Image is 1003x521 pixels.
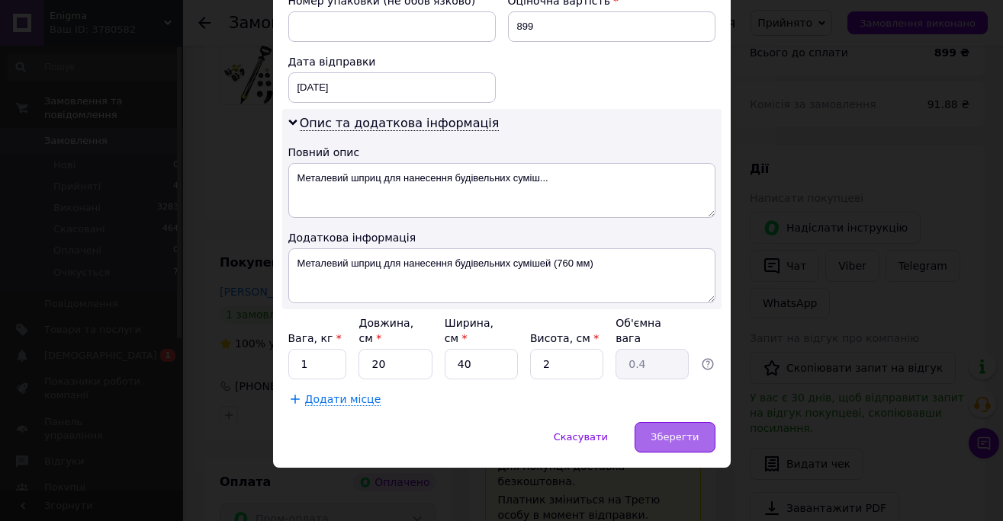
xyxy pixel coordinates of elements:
span: Додати місце [305,393,381,406]
div: Повний опис [288,145,715,160]
textarea: Металевий шприц для нанесення будівельних суміш... [288,163,715,218]
label: Ширина, см [445,317,493,344]
label: Довжина, см [358,317,413,344]
label: Вага, кг [288,332,342,344]
div: Об'ємна вага [616,315,689,346]
div: Додаткова інформація [288,230,715,245]
label: Висота, см [530,332,599,344]
div: Дата відправки [288,54,496,69]
span: Опис та додаткова інформація [300,116,500,131]
span: Скасувати [554,431,608,443]
span: Зберегти [651,431,699,443]
textarea: Металевий шприц для нанесення будівельних сумішей (760 мм) [288,248,715,303]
